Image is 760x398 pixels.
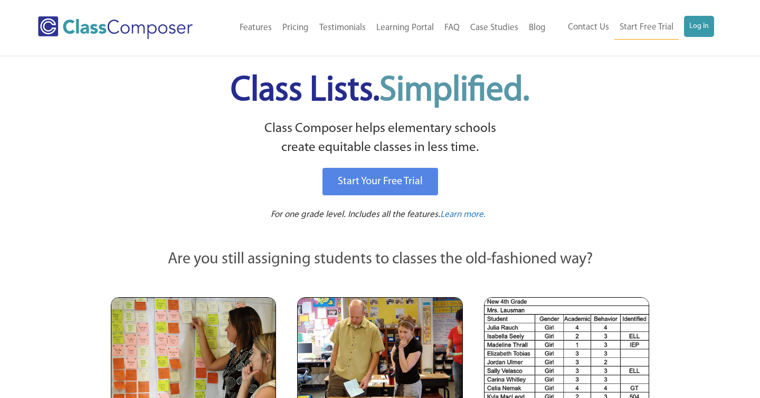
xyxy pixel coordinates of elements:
[379,74,529,108] span: Simplified.
[465,16,524,40] a: Case Studies
[38,16,193,39] img: Class Composer
[234,16,277,40] a: Features
[563,16,614,39] a: Contact Us
[440,210,486,219] span: Learn more.
[111,248,649,271] p: Are you still assigning students to classes the old-fashioned way?
[684,16,714,37] a: Log In
[439,16,465,40] a: FAQ
[338,176,423,187] span: Start Your Free Trial
[231,74,529,108] span: Class Lists.
[322,168,438,195] a: Start Your Free Trial
[271,210,440,219] span: For one grade level. Includes all the features.
[371,16,439,40] a: Learning Portal
[524,16,551,40] a: Blog
[277,16,314,40] a: Pricing
[314,16,371,40] a: Testimonials
[551,16,714,40] nav: Header Menu
[217,16,551,40] nav: Header Menu
[109,119,651,158] p: Class Composer helps elementary schools create equitable classes in less time.
[614,16,679,40] a: Start Free Trial
[440,209,486,222] a: Learn more.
